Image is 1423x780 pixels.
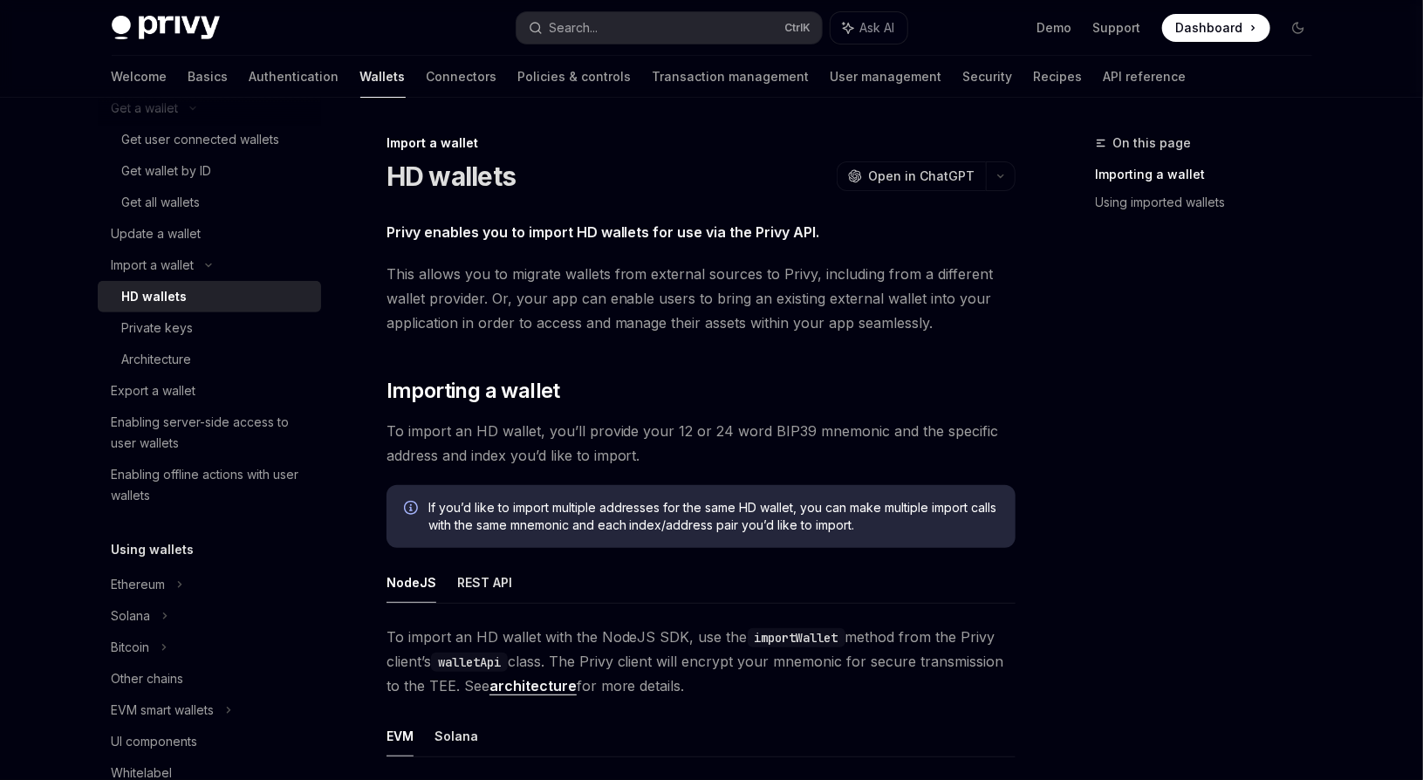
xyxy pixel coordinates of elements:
span: Importing a wallet [387,377,560,405]
div: Bitcoin [112,637,150,658]
div: Update a wallet [112,223,202,244]
h5: Using wallets [112,539,195,560]
div: Import a wallet [387,134,1016,152]
button: REST API [457,562,512,603]
a: Other chains [98,663,321,694]
a: Basics [188,56,229,98]
div: Get user connected wallets [122,129,280,150]
a: Security [963,56,1013,98]
a: Get all wallets [98,187,321,218]
a: API reference [1104,56,1187,98]
a: Recipes [1034,56,1083,98]
div: Get all wallets [122,192,201,213]
div: Other chains [112,668,184,689]
span: To import an HD wallet with the NodeJS SDK, use the method from the Privy client’s class. The Pri... [387,625,1016,698]
a: Enabling offline actions with user wallets [98,459,321,511]
a: Wallets [360,56,406,98]
div: Solana [112,606,151,626]
span: Dashboard [1176,19,1243,37]
a: Transaction management [653,56,810,98]
a: User management [831,56,942,98]
a: Policies & controls [518,56,632,98]
code: importWallet [748,628,845,647]
code: walletApi [431,653,508,672]
div: UI components [112,731,198,752]
a: Connectors [427,56,497,98]
a: Dashboard [1162,14,1270,42]
strong: Privy enables you to import HD wallets for use via the Privy API. [387,223,820,241]
a: Export a wallet [98,375,321,407]
a: Demo [1037,19,1072,37]
a: Importing a wallet [1096,161,1326,188]
button: NodeJS [387,562,436,603]
div: Architecture [122,349,192,370]
div: Export a wallet [112,380,196,401]
button: Open in ChatGPT [837,161,986,191]
a: Welcome [112,56,168,98]
div: Get wallet by ID [122,161,212,181]
span: Ctrl K [785,21,811,35]
div: EVM smart wallets [112,700,215,721]
div: Enabling server-side access to user wallets [112,412,311,454]
div: Import a wallet [112,255,195,276]
div: HD wallets [122,286,188,307]
span: Ask AI [860,19,895,37]
a: Authentication [250,56,339,98]
svg: Info [404,501,421,518]
a: Architecture [98,344,321,375]
span: To import an HD wallet, you’ll provide your 12 or 24 word BIP39 mnemonic and the specific address... [387,419,1016,468]
button: Search...CtrlK [517,12,822,44]
a: Support [1093,19,1141,37]
button: Ask AI [831,12,907,44]
span: This allows you to migrate wallets from external sources to Privy, including from a different wal... [387,262,1016,335]
a: Private keys [98,312,321,344]
button: Solana [434,715,478,756]
div: Enabling offline actions with user wallets [112,464,311,506]
a: Update a wallet [98,218,321,250]
a: Get user connected wallets [98,124,321,155]
div: Private keys [122,318,194,339]
a: Enabling server-side access to user wallets [98,407,321,459]
h1: HD wallets [387,161,517,192]
button: EVM [387,715,414,756]
a: UI components [98,726,321,757]
a: HD wallets [98,281,321,312]
a: Get wallet by ID [98,155,321,187]
span: On this page [1113,133,1192,154]
a: Using imported wallets [1096,188,1326,216]
button: Toggle dark mode [1284,14,1312,42]
div: Search... [550,17,599,38]
img: dark logo [112,16,220,40]
span: Open in ChatGPT [869,168,975,185]
div: Ethereum [112,574,166,595]
a: architecture [489,677,577,695]
span: If you’d like to import multiple addresses for the same HD wallet, you can make multiple import c... [428,499,998,534]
